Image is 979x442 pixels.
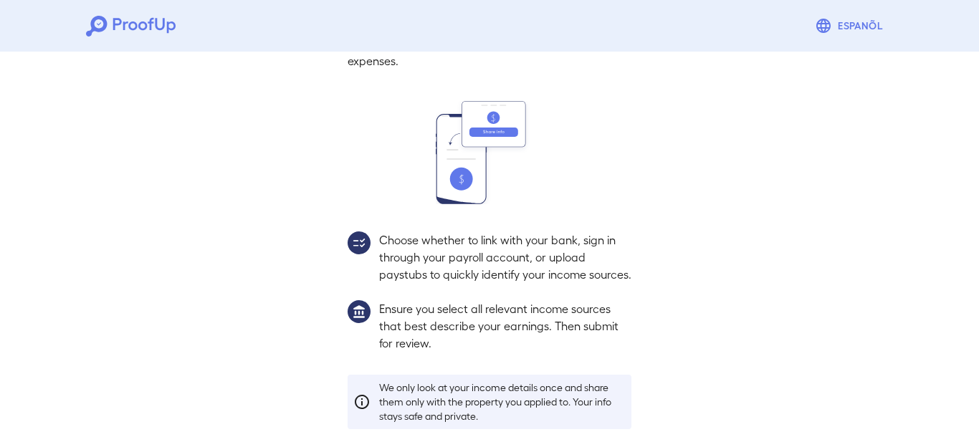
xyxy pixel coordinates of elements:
[379,231,631,283] p: Choose whether to link with your bank, sign in through your payroll account, or upload paystubs t...
[379,300,631,352] p: Ensure you select all relevant income sources that best describe your earnings. Then submit for r...
[348,300,371,323] img: group1.svg
[348,231,371,254] img: group2.svg
[436,101,543,204] img: transfer_money.svg
[379,380,626,423] p: We only look at your income details once and share them only with the property you applied to. Yo...
[809,11,893,40] button: Espanõl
